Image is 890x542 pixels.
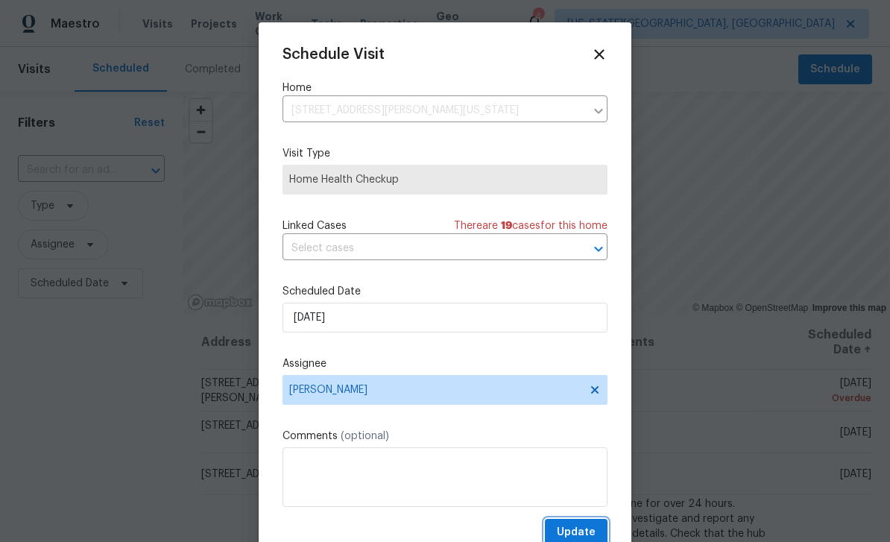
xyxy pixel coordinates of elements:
[283,237,566,260] input: Select cases
[283,284,607,299] label: Scheduled Date
[283,356,607,371] label: Assignee
[557,523,596,542] span: Update
[283,429,607,444] label: Comments
[283,218,347,233] span: Linked Cases
[588,239,609,259] button: Open
[341,431,389,441] span: (optional)
[591,46,607,63] span: Close
[283,47,385,62] span: Schedule Visit
[283,303,607,333] input: M/D/YYYY
[283,146,607,161] label: Visit Type
[283,99,585,122] input: Enter in an address
[501,221,512,231] span: 19
[283,81,607,95] label: Home
[289,172,601,187] span: Home Health Checkup
[454,218,607,233] span: There are case s for this home
[289,384,581,396] span: [PERSON_NAME]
